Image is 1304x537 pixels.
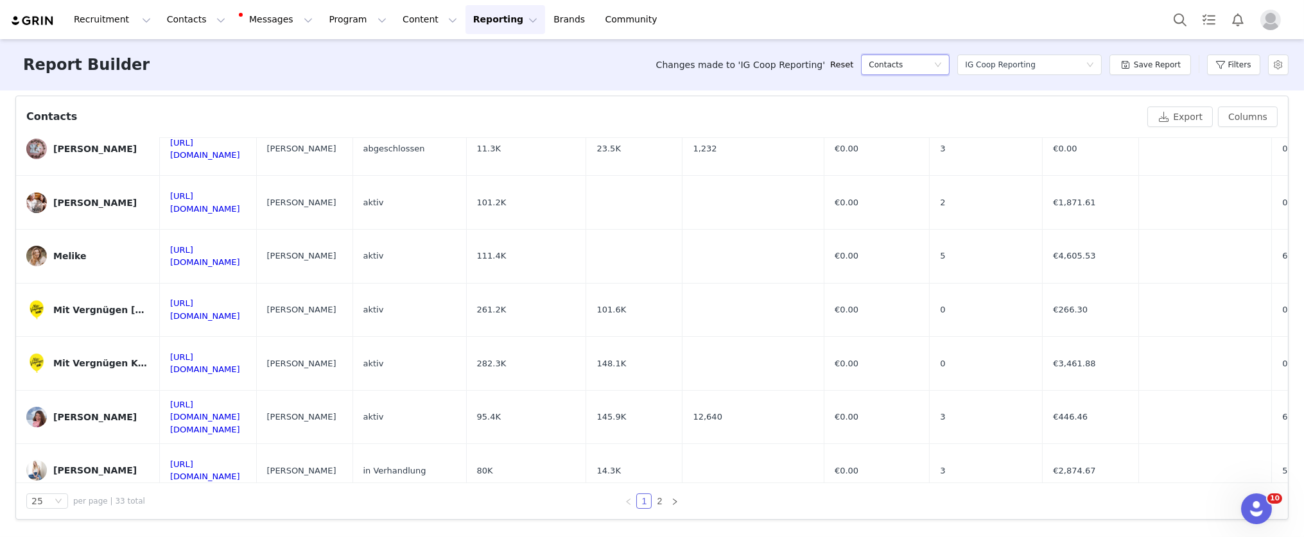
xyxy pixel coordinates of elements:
[1241,493,1272,524] iframe: Intercom live chat
[1282,411,1287,423] span: 6
[656,58,825,72] span: Changes made to 'IG Coop Reporting'
[596,303,626,316] span: 101.6K
[53,144,137,154] div: [PERSON_NAME]
[1195,5,1223,34] a: Tasks
[26,407,47,427] img: 0dce395c-28ca-477a-9995-1b4f55434d83.jpg
[26,300,150,320] a: Mit Vergnügen [GEOGRAPHIC_DATA]
[667,493,682,509] li: Next Page
[26,246,47,266] img: 46a86353-4dce-4e67-a564-cec2625b7d57--s.jpg
[965,55,1035,74] div: IG Coop Reporting
[31,494,43,508] div: 25
[637,494,651,508] a: 1
[940,250,945,262] span: 5
[26,192,47,213] img: 8f2c0205-ccab-40fc-be0d-6a5046f5c340.jpg
[267,357,336,370] span: [PERSON_NAME]
[395,5,465,34] button: Content
[1207,55,1260,75] button: Filters
[267,411,336,423] span: [PERSON_NAME]
[652,493,667,509] li: 2
[15,96,1289,520] article: Contacts
[26,139,47,159] img: 235f4eed-f5d1-4cab-b5e0-7b30c0c63036.jpg
[363,411,384,423] span: aktiv
[477,196,507,209] span: 101.2K
[1260,10,1281,30] img: placeholder-profile.jpg
[1053,196,1095,209] span: €1,871.61
[234,5,320,34] button: Messages
[940,303,945,316] span: 0
[835,357,858,370] span: €0.00
[1109,55,1191,75] button: Save Report
[477,142,501,155] span: 11.3K
[477,357,507,370] span: 282.3K
[940,142,945,155] span: 3
[170,352,240,375] a: [URL][DOMAIN_NAME]
[53,251,86,261] div: Melike
[66,5,159,34] button: Recruitment
[26,460,150,481] a: [PERSON_NAME]
[596,357,626,370] span: 148.1K
[1282,250,1293,262] span: 64
[1053,303,1088,316] span: €266.30
[621,493,636,509] li: Previous Page
[53,465,137,475] div: [PERSON_NAME]
[1086,61,1094,70] i: icon: down
[835,465,858,477] span: €0.00
[940,196,945,209] span: 2
[465,5,545,34] button: Reporting
[26,139,150,159] a: [PERSON_NAME]
[1053,465,1095,477] span: €2,874.67
[1282,142,1287,155] span: 0
[940,411,945,423] span: 3
[267,142,336,155] span: [PERSON_NAME]
[1282,303,1287,316] span: 0
[1053,142,1077,155] span: €0.00
[1218,107,1278,127] button: Columns
[1147,107,1213,127] button: Export
[546,5,596,34] a: Brands
[1224,5,1252,34] button: Notifications
[267,303,336,316] span: [PERSON_NAME]
[835,411,858,423] span: €0.00
[1053,411,1088,423] span: €446.46
[363,142,425,155] span: abgeschlossen
[170,245,240,268] a: [URL][DOMAIN_NAME]
[598,5,671,34] a: Community
[835,196,858,209] span: €0.00
[596,411,626,423] span: 145.9K
[363,357,384,370] span: aktiv
[26,353,150,373] a: Mit Vergnügen Köln
[267,465,336,477] span: [PERSON_NAME]
[671,498,679,506] i: icon: right
[26,407,150,427] a: [PERSON_NAME]
[26,246,150,266] a: Melike
[835,250,858,262] span: €0.00
[53,198,137,208] div: [PERSON_NAME]
[26,460,47,481] img: 1f742ddf-bcc6-4830-a7da-d186c08cc9d1--s.jpg
[940,465,945,477] span: 3
[170,298,240,321] a: [URL][DOMAIN_NAME]
[1282,465,1287,477] span: 5
[1282,196,1287,209] span: 0
[53,412,137,422] div: [PERSON_NAME]
[26,192,150,213] a: [PERSON_NAME]
[1053,250,1095,262] span: €4,605.53
[363,303,384,316] span: aktiv
[940,357,945,370] span: 0
[835,303,858,316] span: €0.00
[693,142,717,155] span: 1,232
[159,5,233,34] button: Contacts
[363,196,384,209] span: aktiv
[1053,357,1095,370] span: €3,461.88
[596,465,620,477] span: 14.3K
[477,411,501,423] span: 95.4K
[267,250,336,262] span: [PERSON_NAME]
[477,303,507,316] span: 261.2K
[1282,357,1287,370] span: 0
[10,15,55,27] img: grin logo
[835,142,858,155] span: €0.00
[1267,493,1282,504] span: 10
[477,465,493,477] span: 80K
[477,250,507,262] span: 111.4K
[1166,5,1194,34] button: Search
[170,191,240,214] a: [URL][DOMAIN_NAME]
